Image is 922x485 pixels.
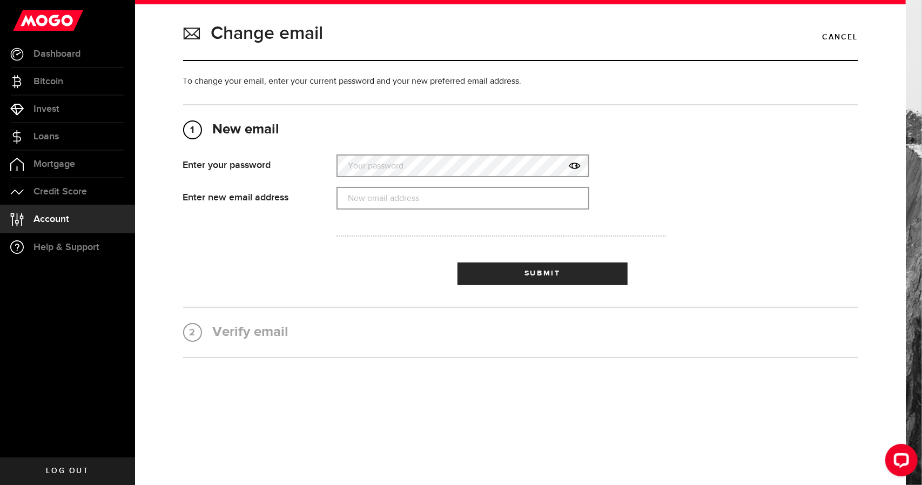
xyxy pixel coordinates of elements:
[33,77,63,86] span: Bitcoin
[337,155,589,177] label: Your password
[562,154,589,177] a: toggle-password
[33,132,59,142] span: Loans
[33,187,87,197] span: Credit Score
[183,187,320,204] div: Enter new email address
[337,187,589,210] label: New email address
[457,262,628,285] button: Submit
[184,324,201,341] span: 2
[183,122,858,138] h2: New email
[46,467,89,475] span: Log out
[822,28,858,46] a: Cancel
[183,154,320,171] div: Enter your password
[33,49,80,59] span: Dashboard
[524,270,561,277] span: Submit
[184,122,201,139] span: 1
[33,214,69,224] span: Account
[33,159,75,169] span: Mortgage
[33,104,59,114] span: Invest
[183,75,858,88] p: To change your email, enter your current password and your new preferred email address.
[211,19,324,48] h1: Change email
[877,440,922,485] iframe: LiveChat chat widget
[33,242,99,252] span: Help & Support
[183,324,858,341] h2: Verify email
